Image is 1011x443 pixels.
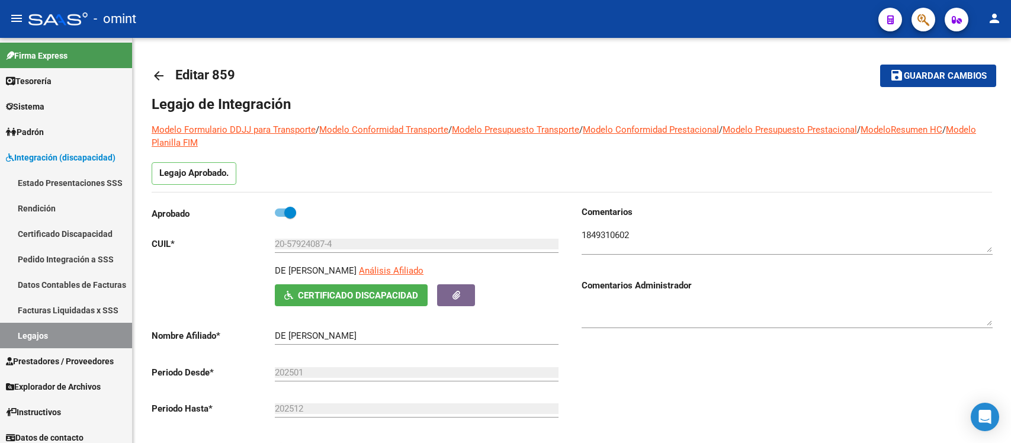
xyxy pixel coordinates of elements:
span: - omint [94,6,136,32]
a: Modelo Presupuesto Prestacional [723,124,857,135]
p: Aprobado [152,207,275,220]
mat-icon: save [890,68,904,82]
span: Guardar cambios [904,71,987,82]
span: Análisis Afiliado [359,265,423,276]
mat-icon: menu [9,11,24,25]
span: Tesorería [6,75,52,88]
span: Prestadores / Proveedores [6,355,114,368]
p: Nombre Afiliado [152,329,275,342]
a: Modelo Conformidad Prestacional [583,124,719,135]
span: Instructivos [6,406,61,419]
button: Certificado Discapacidad [275,284,428,306]
h3: Comentarios Administrador [582,279,993,292]
a: Modelo Conformidad Transporte [319,124,448,135]
button: Guardar cambios [880,65,996,86]
h3: Comentarios [582,206,993,219]
span: Sistema [6,100,44,113]
span: Certificado Discapacidad [298,290,418,301]
a: ModeloResumen HC [861,124,942,135]
p: DE [PERSON_NAME] [275,264,357,277]
span: Firma Express [6,49,68,62]
span: Padrón [6,126,44,139]
div: Open Intercom Messenger [971,403,999,431]
a: Modelo Presupuesto Transporte [452,124,579,135]
p: Periodo Hasta [152,402,275,415]
span: Integración (discapacidad) [6,151,115,164]
mat-icon: arrow_back [152,69,166,83]
span: Editar 859 [175,68,235,82]
p: Periodo Desde [152,366,275,379]
mat-icon: person [987,11,1002,25]
span: Explorador de Archivos [6,380,101,393]
p: Legajo Aprobado. [152,162,236,185]
a: Modelo Formulario DDJJ para Transporte [152,124,316,135]
p: CUIL [152,237,275,251]
h1: Legajo de Integración [152,95,992,114]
